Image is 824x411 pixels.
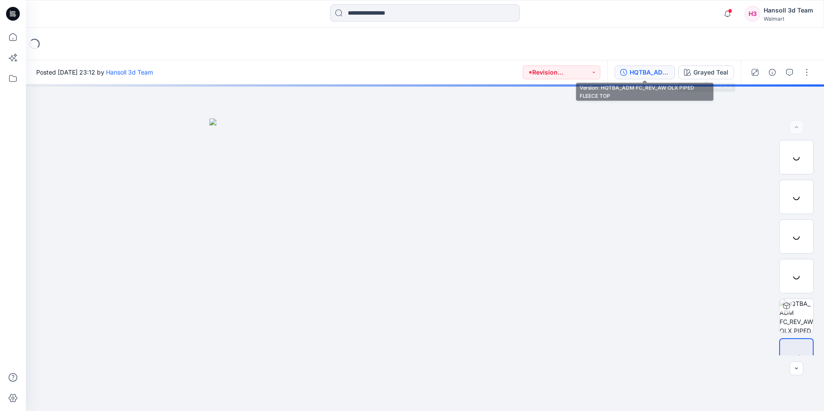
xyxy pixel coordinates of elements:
div: Walmart [764,16,813,22]
div: Grayed Teal [693,68,728,77]
div: HQTBA_ADM FC_REV_AW OLX PIPED FLEECE TOP [630,68,669,77]
span: Posted [DATE] 23:12 by [36,68,153,77]
img: eyJhbGciOiJIUzI1NiIsImtpZCI6IjAiLCJzbHQiOiJzZXMiLCJ0eXAiOiJKV1QifQ.eyJkYXRhIjp7InR5cGUiOiJzdG9yYW... [209,118,640,411]
button: Grayed Teal [678,65,734,79]
button: HQTBA_ADM FC_REV_AW OLX PIPED FLEECE TOP [615,65,675,79]
div: Hansoll 3d Team [764,5,813,16]
img: HQTBA_ADM FC_REV_AW OLX PIPED FLEECE TOP Grayed Teal [780,299,813,333]
button: Details [765,65,779,79]
a: Hansoll 3d Team [106,68,153,76]
div: H3 [745,6,760,22]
